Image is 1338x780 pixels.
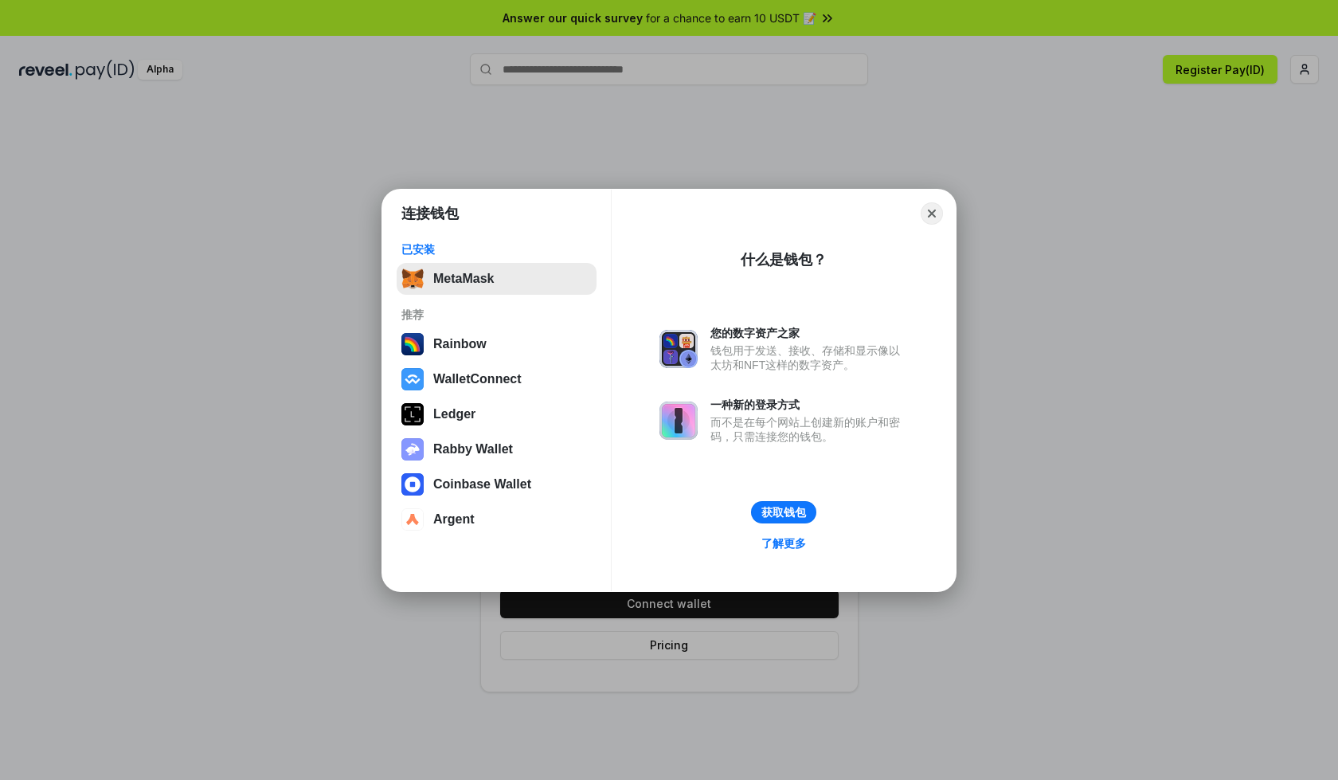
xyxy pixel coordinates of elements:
[397,263,597,295] button: MetaMask
[433,372,522,386] div: WalletConnect
[397,504,597,535] button: Argent
[401,403,424,425] img: svg+xml,%3Csvg%20xmlns%3D%22http%3A%2F%2Fwww.w3.org%2F2000%2Fsvg%22%20width%3D%2228%22%20height%3...
[659,330,698,368] img: svg+xml,%3Csvg%20xmlns%3D%22http%3A%2F%2Fwww.w3.org%2F2000%2Fsvg%22%20fill%3D%22none%22%20viewBox...
[761,505,806,519] div: 获取钱包
[401,242,592,257] div: 已安装
[401,368,424,390] img: svg+xml,%3Csvg%20width%3D%2228%22%20height%3D%2228%22%20viewBox%3D%220%200%2028%2028%22%20fill%3D...
[710,343,908,372] div: 钱包用于发送、接收、存储和显示像以太坊和NFT这样的数字资产。
[397,363,597,395] button: WalletConnect
[401,333,424,355] img: svg+xml,%3Csvg%20width%3D%22120%22%20height%3D%22120%22%20viewBox%3D%220%200%20120%20120%22%20fil...
[397,398,597,430] button: Ledger
[710,415,908,444] div: 而不是在每个网站上创建新的账户和密码，只需连接您的钱包。
[397,328,597,360] button: Rainbow
[433,337,487,351] div: Rainbow
[433,512,475,527] div: Argent
[741,250,827,269] div: 什么是钱包？
[433,272,494,286] div: MetaMask
[401,508,424,531] img: svg+xml,%3Csvg%20width%3D%2228%22%20height%3D%2228%22%20viewBox%3D%220%200%2028%2028%22%20fill%3D...
[401,268,424,290] img: svg+xml,%3Csvg%20fill%3D%22none%22%20height%3D%2233%22%20viewBox%3D%220%200%2035%2033%22%20width%...
[397,433,597,465] button: Rabby Wallet
[397,468,597,500] button: Coinbase Wallet
[401,308,592,322] div: 推荐
[710,398,908,412] div: 一种新的登录方式
[433,477,531,492] div: Coinbase Wallet
[433,407,475,421] div: Ledger
[751,501,816,523] button: 获取钱包
[401,473,424,496] img: svg+xml,%3Csvg%20width%3D%2228%22%20height%3D%2228%22%20viewBox%3D%220%200%2028%2028%22%20fill%3D...
[921,202,943,225] button: Close
[401,438,424,461] img: svg+xml,%3Csvg%20xmlns%3D%22http%3A%2F%2Fwww.w3.org%2F2000%2Fsvg%22%20fill%3D%22none%22%20viewBox...
[710,326,908,340] div: 您的数字资产之家
[401,204,459,223] h1: 连接钱包
[752,533,816,554] a: 了解更多
[433,442,513,457] div: Rabby Wallet
[659,402,698,440] img: svg+xml,%3Csvg%20xmlns%3D%22http%3A%2F%2Fwww.w3.org%2F2000%2Fsvg%22%20fill%3D%22none%22%20viewBox...
[761,536,806,551] div: 了解更多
